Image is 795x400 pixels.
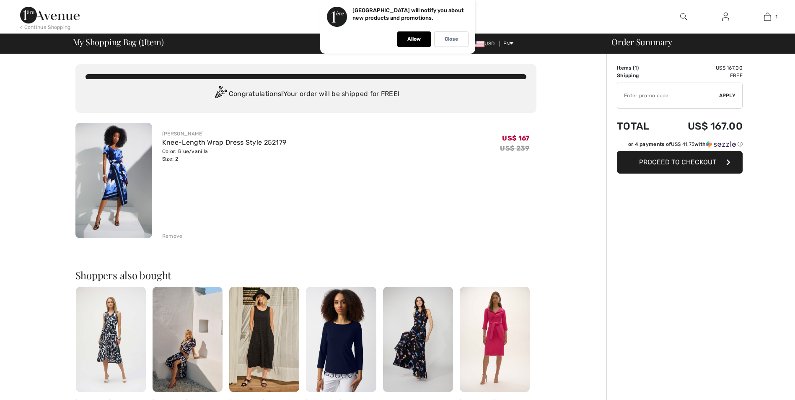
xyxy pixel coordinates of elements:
[706,140,736,148] img: Sezzle
[617,140,743,151] div: or 4 payments ofUS$ 41.75withSezzle Click to learn more about Sezzle
[383,287,453,392] img: Floral Sleeveless Wrap Maxi Dress Style 50100
[747,12,788,22] a: 1
[162,138,287,146] a: Knee-Length Wrap Dress Style 252179
[775,13,777,21] span: 1
[639,158,716,166] span: Proceed to Checkout
[460,287,530,392] img: Knee-Length Shirt Dress Style 252718
[502,134,529,142] span: US$ 167
[445,36,458,42] p: Close
[680,12,687,22] img: search the website
[617,83,719,108] input: Promo code
[503,41,514,47] span: EN
[141,36,144,47] span: 1
[212,86,229,103] img: Congratulation2.svg
[352,7,464,21] p: [GEOGRAPHIC_DATA] will notify you about new products and promotions.
[162,232,183,240] div: Remove
[162,148,287,163] div: Color: Blue/vanilla Size: 2
[20,23,71,31] div: < Continue Shopping
[20,7,80,23] img: 1ère Avenue
[628,140,743,148] div: or 4 payments of with
[663,112,743,140] td: US$ 167.00
[471,41,484,47] img: US Dollar
[634,65,637,71] span: 1
[617,72,663,79] td: Shipping
[306,287,376,392] img: Loop Detail Top Style 251133
[617,112,663,140] td: Total
[719,92,736,99] span: Apply
[617,151,743,174] button: Proceed to Checkout
[471,41,498,47] span: USD
[663,64,743,72] td: US$ 167.00
[617,64,663,72] td: Items ( )
[500,144,529,152] s: US$ 239
[715,12,736,22] a: Sign In
[153,287,223,392] img: Floral V-Neck Midi Dress Style 251014
[75,270,536,280] h2: Shoppers also bought
[162,130,287,138] div: [PERSON_NAME]
[764,12,771,22] img: My Bag
[671,141,694,147] span: US$ 41.75
[73,38,164,46] span: My Shopping Bag ( Item)
[85,86,526,103] div: Congratulations! Your order will be shipped for FREE!
[722,12,729,22] img: My Info
[76,287,146,392] img: Knee-Length Wrap Dress Style 252199
[407,36,421,42] p: Allow
[601,38,790,46] div: Order Summary
[229,287,299,392] img: Casual Sleeveless A-Line Dress Style 256836U
[663,72,743,79] td: Free
[75,123,152,238] img: Knee-Length Wrap Dress Style 252179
